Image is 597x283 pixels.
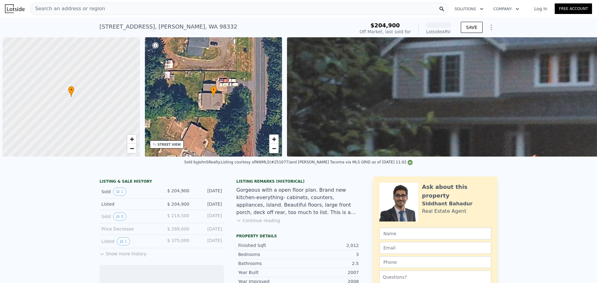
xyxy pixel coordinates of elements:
span: + [130,135,134,143]
span: $ 214,500 [167,213,189,218]
div: Bedrooms [238,251,298,258]
div: Year Built [238,269,298,276]
button: View historical data [113,212,126,221]
div: Sold [101,212,157,221]
div: Lotside ARV [426,29,451,35]
span: $204,900 [370,22,400,29]
div: [STREET_ADDRESS] , [PERSON_NAME] , WA 98332 [99,22,237,31]
div: Off Market, last sold for [360,29,411,35]
span: $ 299,000 [167,226,189,231]
div: Finished Sqft [238,242,298,249]
div: STREET VIEW [158,142,181,147]
div: Price Decrease [101,226,157,232]
input: Phone [379,256,491,268]
div: Ask about this property [422,183,491,200]
div: • [211,86,217,97]
button: Company [488,3,524,15]
div: 2,012 [298,242,359,249]
input: Email [379,242,491,254]
div: Listed [101,237,157,245]
button: Show more history [99,248,146,257]
img: NWMLS Logo [408,160,413,165]
div: • [68,86,74,97]
div: 3 [298,251,359,258]
span: • [68,87,74,93]
span: $ 204,900 [167,202,189,207]
div: LISTING & SALE HISTORY [99,179,224,185]
input: Name [379,228,491,240]
div: Gorgeous with a open floor plan. Brand new kitchen-everything- cabinets, counters, appliances, is... [236,186,361,216]
span: + [272,135,276,143]
a: Log In [527,6,555,12]
div: [DATE] [194,212,222,221]
div: [DATE] [194,226,222,232]
button: Continue reading [236,217,280,224]
span: $ 204,900 [167,188,189,193]
div: [DATE] [194,237,222,245]
div: Sold by JohnSRealty . [184,160,221,164]
span: − [130,144,134,152]
div: Listed [101,201,157,207]
div: Property details [236,234,361,239]
span: • [211,87,217,93]
div: Bathrooms [238,260,298,267]
button: View historical data [117,237,130,245]
a: Zoom in [269,135,279,144]
div: Listing Remarks (Historical) [236,179,361,184]
div: Sold [101,188,157,196]
div: [DATE] [194,201,222,207]
div: Siddhant Bahadur [422,200,473,208]
div: Listing courtesy of NWMLS (#251077) and [PERSON_NAME] Tacoma via MLS GRID as of [DATE] 11:02 [221,160,413,164]
a: Zoom in [127,135,137,144]
div: Real Estate Agent [422,208,466,215]
a: Zoom out [127,144,137,153]
div: [DATE] [194,188,222,196]
span: $ 375,000 [167,238,189,243]
button: View historical data [113,188,126,196]
div: 2007 [298,269,359,276]
button: SAVE [461,22,483,33]
a: Free Account [555,3,592,14]
span: Search an address or region [30,5,105,12]
img: Lotside [5,4,25,13]
button: Show Options [485,21,497,34]
div: 2.5 [298,260,359,267]
button: Solutions [450,3,488,15]
span: − [272,144,276,152]
a: Zoom out [269,144,279,153]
